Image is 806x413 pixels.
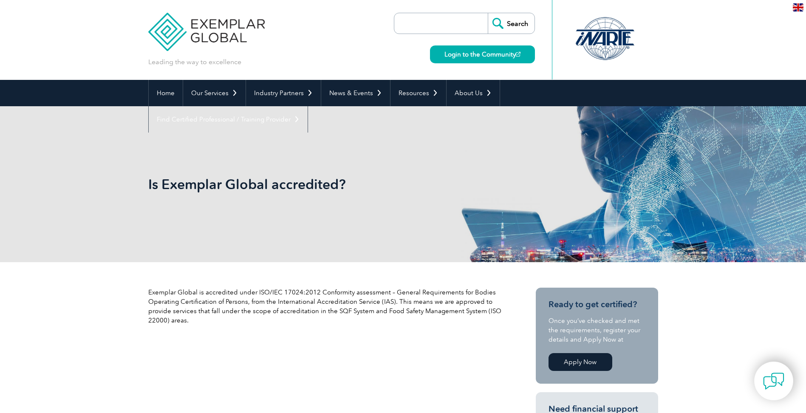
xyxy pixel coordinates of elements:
a: Apply Now [549,353,612,371]
a: Find Certified Professional / Training Provider [149,106,308,133]
a: Login to the Community [430,45,535,63]
img: contact-chat.png [763,371,784,392]
img: open_square.png [516,52,520,57]
p: Exemplar Global is accredited under ISO/IEC 17024:2012 Conformity assessment – General Requiremen... [148,288,505,325]
a: Home [149,80,183,106]
h1: Is Exemplar Global accredited? [148,176,475,192]
p: Leading the way to excellence [148,57,241,67]
a: About Us [447,80,500,106]
a: News & Events [321,80,390,106]
a: Our Services [183,80,246,106]
a: Resources [390,80,446,106]
h3: Ready to get certified? [549,299,645,310]
a: Industry Partners [246,80,321,106]
p: Once you’ve checked and met the requirements, register your details and Apply Now at [549,316,645,344]
input: Search [488,13,535,34]
img: en [793,3,803,11]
